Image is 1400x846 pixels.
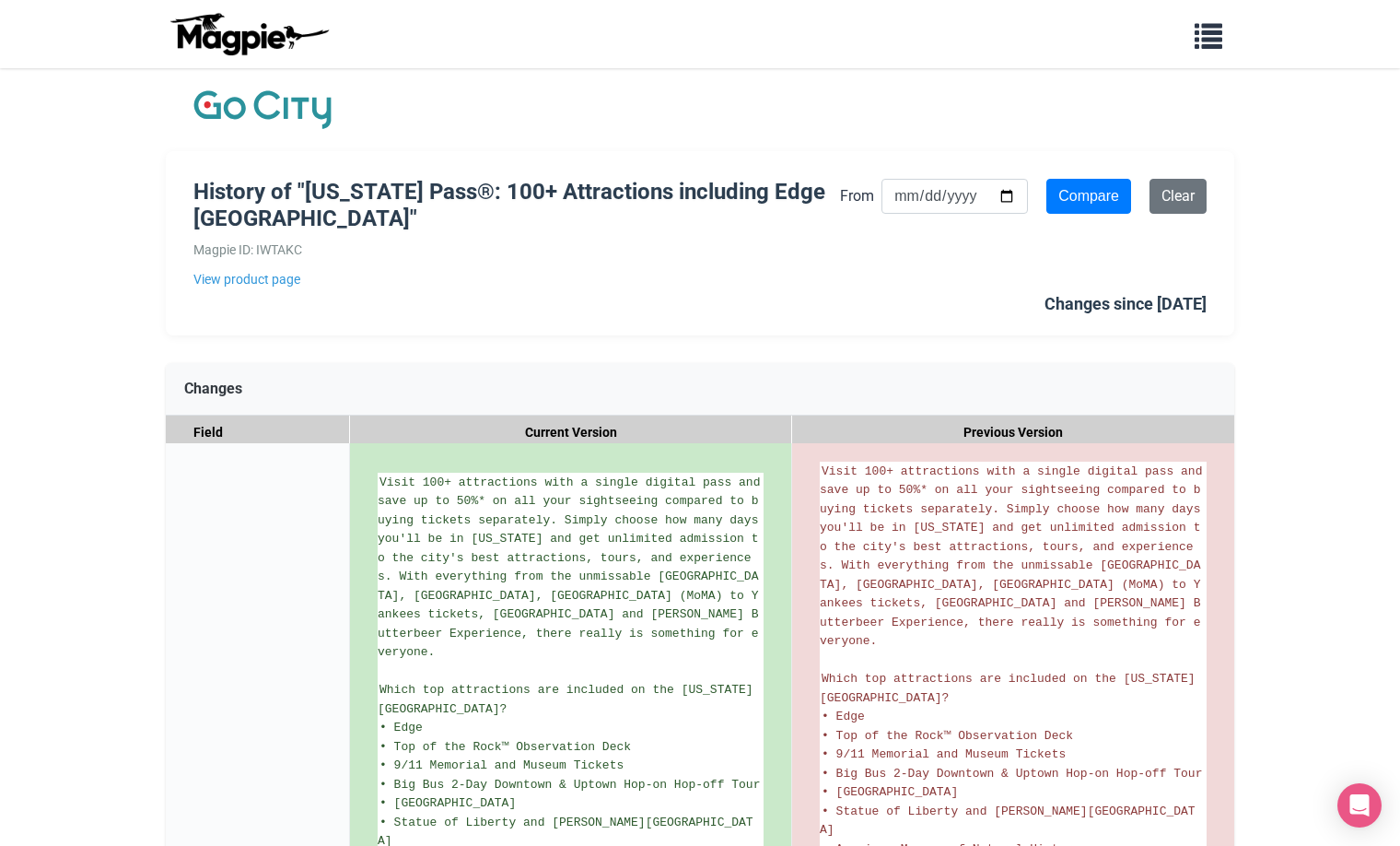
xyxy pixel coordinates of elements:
[820,672,1196,705] span: Which top attractions are included on the [US_STATE][GEOGRAPHIC_DATA]?
[820,805,1196,838] span: • Statue of Liberty and [PERSON_NAME][GEOGRAPHIC_DATA]
[378,476,767,660] span: Visit 100+ attractions with a single digital pass and save up to 50%* on all your sightseeing com...
[840,184,874,208] label: From
[193,87,332,133] img: Company Logo
[1337,783,1382,828] div: Open Intercom Messenger
[350,416,792,450] div: Current Version
[379,796,516,810] span: • [GEOGRAPHIC_DATA]
[166,416,350,450] div: Field
[822,710,865,723] span: • Edge
[379,721,423,734] span: • Edge
[193,240,840,260] div: Magpie ID: IWTAKC
[1044,291,1207,318] div: Changes since [DATE]
[379,778,760,792] span: • Big Bus 2-Day Downtown & Uptown Hop-on Hop-off Tour
[1046,179,1131,214] input: Compare
[166,363,1234,416] div: Changes
[193,269,840,289] a: View product page
[166,12,332,56] img: logo-ab69f6fb50320c5b225c76a69d11143b.png
[1149,179,1207,214] a: Clear
[792,416,1234,450] div: Previous Version
[822,747,1066,761] span: • 9/11 Memorial and Museum Tickets
[379,758,624,772] span: • 9/11 Memorial and Museum Tickets
[378,683,753,716] span: Which top attractions are included on the [US_STATE][GEOGRAPHIC_DATA]?
[822,767,1202,781] span: • Big Bus 2-Day Downtown & Uptown Hop-on Hop-off Tour
[820,464,1209,649] span: Visit 100+ attractions with a single digital pass and save up to 50%* on all your sightseeing com...
[379,740,631,754] span: • Top of the Rock™ Observation Deck
[193,179,840,232] h1: History of "[US_STATE] Pass®: 100+ Attractions including Edge [GEOGRAPHIC_DATA]"
[822,785,958,799] span: • [GEOGRAPHIC_DATA]
[822,729,1073,743] span: • Top of the Rock™ Observation Deck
